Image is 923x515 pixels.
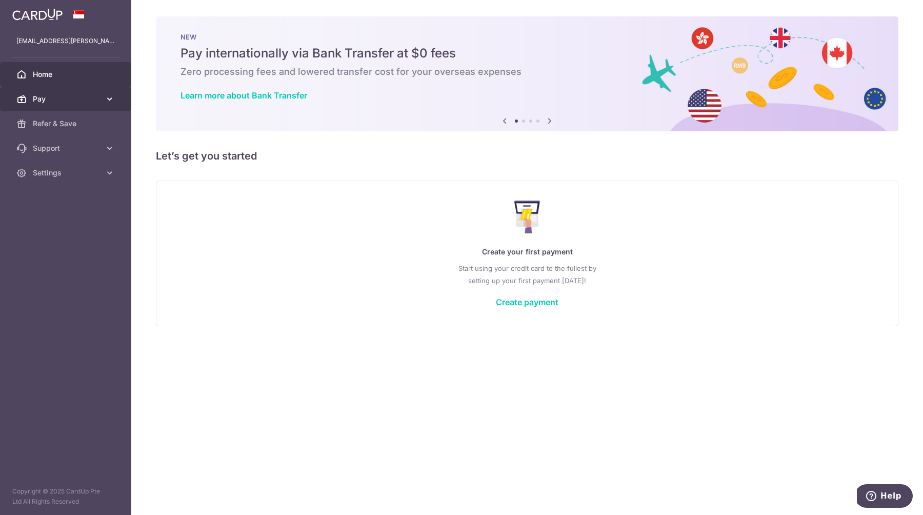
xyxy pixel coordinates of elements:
[33,94,101,104] span: Pay
[180,45,874,62] h5: Pay internationally via Bank Transfer at $0 fees
[16,36,115,46] p: [EMAIL_ADDRESS][PERSON_NAME][DOMAIN_NAME]
[33,69,101,80] span: Home
[177,246,877,258] p: Create your first payment
[156,148,898,164] h5: Let’s get you started
[180,33,874,41] p: NEW
[180,66,874,78] h6: Zero processing fees and lowered transfer cost for your overseas expenses
[33,118,101,129] span: Refer & Save
[12,8,63,21] img: CardUp
[180,90,307,101] a: Learn more about Bank Transfer
[177,262,877,287] p: Start using your credit card to the fullest by setting up your first payment [DATE]!
[156,16,898,131] img: Bank transfer banner
[33,143,101,153] span: Support
[33,168,101,178] span: Settings
[857,484,913,510] iframe: Opens a widget where you can find more information
[514,201,540,233] img: Make Payment
[496,297,558,307] a: Create payment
